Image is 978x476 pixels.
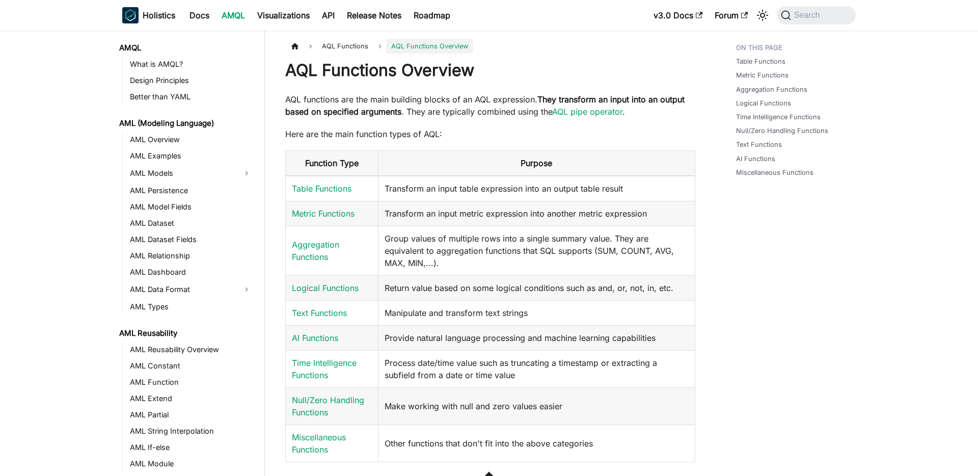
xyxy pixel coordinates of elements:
a: AML Examples [127,149,256,163]
a: AI Functions [292,333,338,343]
a: Aggregation Functions [736,85,807,94]
a: AML Overview [127,133,256,147]
span: Search [791,11,826,20]
a: Null/Zero Handling Functions [292,395,364,417]
a: Null/Zero Handling Functions [736,126,828,136]
a: AML Data Format [127,281,237,298]
a: AML Model Fields [127,200,256,214]
a: Release Notes [341,7,407,23]
span: AQL Functions [317,39,373,54]
a: AMQL [116,41,256,55]
a: Visualizations [251,7,316,23]
td: Transform an input table expression into an output table result [378,176,695,201]
a: AML If-else [127,440,256,455]
a: AML Partial [127,408,256,422]
a: HolisticsHolisticsHolistics [122,7,175,23]
a: Table Functions [736,57,785,66]
a: Aggregation Functions [292,240,339,262]
p: Here are the main function types of AQL: [285,128,695,140]
a: Text Functions [292,308,347,318]
th: Function Type [286,151,378,176]
button: Expand sidebar category 'AML Data Format' [237,281,256,298]
a: AMQL [215,7,251,23]
a: AML Function [127,375,256,389]
a: AML Dataset [127,216,256,230]
a: Roadmap [407,7,456,23]
a: v3.0 Docs [647,7,709,23]
a: AML String Interpolation [127,424,256,438]
a: AML Reusability Overview [127,342,256,357]
a: Metric Functions [292,208,355,219]
a: AML Extend [127,391,256,406]
a: Home page [285,39,305,54]
a: Miscellaneous Functions [736,168,813,177]
td: Process date/time value such as truncating a timestamp or extracting a subfield from a date or ti... [378,351,695,388]
a: AML (Modeling Language) [116,116,256,130]
td: Other functions that don't fit into the above categories [378,425,695,462]
a: AQL pipe operator [552,107,622,117]
a: Time Intelligence Functions [736,112,821,122]
a: Miscellaneous Functions [292,432,346,455]
a: Logical Functions [292,283,359,293]
td: Provide natural language processing and machine learning capabilities [378,326,695,351]
a: Docs [183,7,215,23]
button: Search (Command+K) [777,6,856,24]
b: Holistics [143,9,175,21]
a: Better than YAML [127,90,256,104]
span: AQL Functions Overview [386,39,473,54]
a: API [316,7,341,23]
a: Metric Functions [736,70,789,80]
td: Transform an input metric expression into another metric expression [378,201,695,226]
a: AML Module [127,457,256,471]
a: Table Functions [292,183,351,194]
a: AI Functions [736,154,775,164]
a: AML Dashboard [127,265,256,279]
a: Design Principles [127,73,256,88]
a: Text Functions [736,140,782,149]
a: AML Models [127,165,237,181]
td: Group values of multiple rows into a single summary value. They are equivalent to aggregation fun... [378,226,695,276]
a: AML Persistence [127,183,256,198]
nav: Docs sidebar [112,31,265,476]
a: What is AMQL? [127,57,256,71]
td: Make working with null and zero values easier [378,388,695,425]
p: AQL functions are the main building blocks of an AQL expression. . They are typically combined us... [285,93,695,118]
th: Purpose [378,151,695,176]
a: AML Types [127,300,256,314]
img: Holistics [122,7,139,23]
button: Expand sidebar category 'AML Models' [237,165,256,181]
a: AML Constant [127,359,256,373]
a: Time Intelligence Functions [292,358,357,380]
a: Forum [709,7,754,23]
a: Logical Functions [736,98,791,108]
nav: Breadcrumbs [285,39,695,54]
a: AML Reusability [116,326,256,340]
td: Return value based on some logical conditions such as and, or, not, in, etc. [378,276,695,301]
a: AML Dataset Fields [127,232,256,247]
a: AML Relationship [127,249,256,263]
button: Switch between dark and light mode (currently system mode) [754,7,771,23]
h1: AQL Functions Overview [285,60,695,81]
td: Manipulate and transform text strings [378,301,695,326]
